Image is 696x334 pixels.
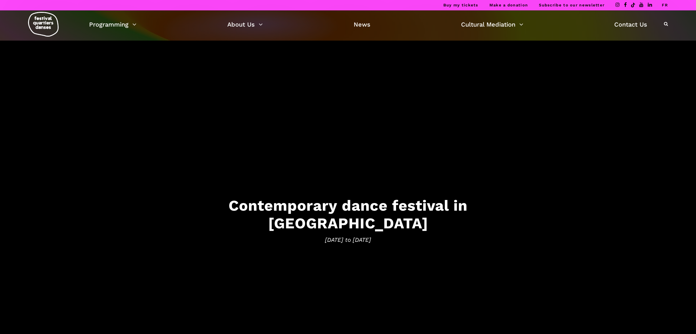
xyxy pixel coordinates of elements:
a: Programming [89,19,136,30]
a: Cultural Mediation [461,19,523,30]
img: logo-fqd-med [28,12,59,37]
a: News [354,19,370,30]
h3: Contemporary dance festival in [GEOGRAPHIC_DATA] [159,196,537,232]
a: Make a donation [489,3,528,7]
a: Contact Us [614,19,647,30]
span: [DATE] to [DATE] [159,235,537,245]
a: Buy my tickets [443,3,478,7]
a: About Us [227,19,263,30]
a: FR [662,3,668,7]
a: Subscribe to our newsletter [539,3,604,7]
